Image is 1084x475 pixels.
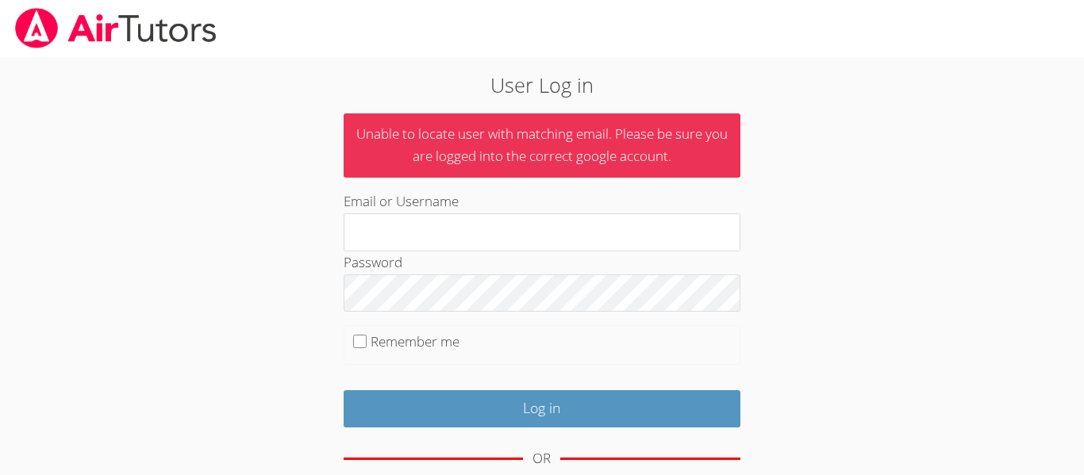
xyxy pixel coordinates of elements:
[532,447,551,470] div: OR
[249,70,835,100] h2: User Log in
[344,113,740,178] p: Unable to locate user with matching email. Please be sure you are logged into the correct google ...
[371,332,459,351] label: Remember me
[344,253,402,271] label: Password
[13,8,218,48] img: airtutors_banner-c4298cdbf04f3fff15de1276eac7730deb9818008684d7c2e4769d2f7ddbe033.png
[344,192,459,210] label: Email or Username
[344,390,740,427] input: Log in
